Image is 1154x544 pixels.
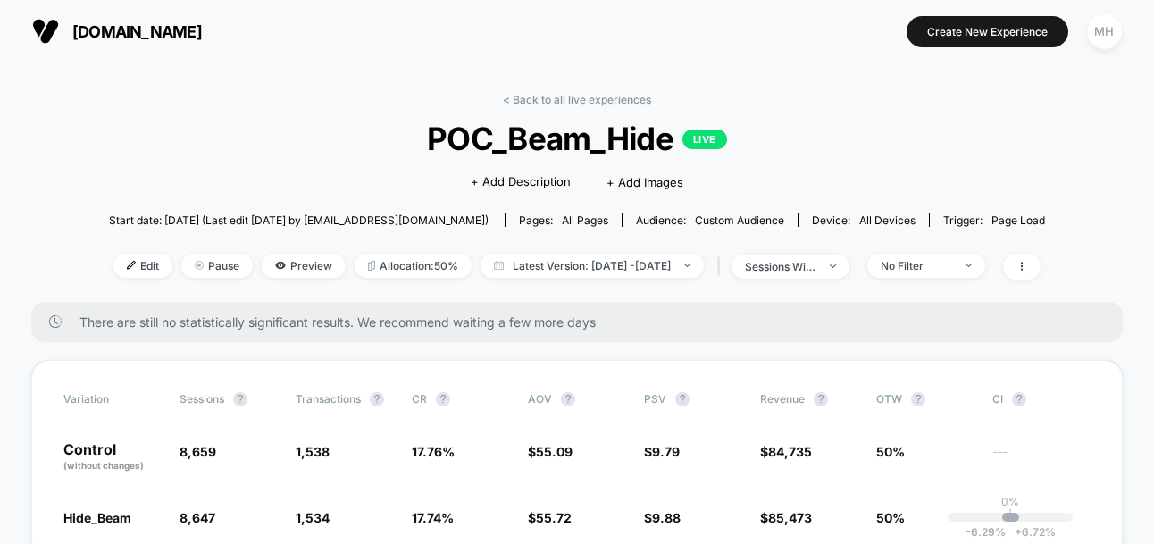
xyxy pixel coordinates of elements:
[943,213,1045,227] div: Trigger:
[684,264,690,267] img: end
[652,444,680,459] span: 9.79
[1008,508,1012,522] p: |
[644,510,681,525] span: $
[536,510,572,525] span: 55.72
[412,444,455,459] span: 17.76 %
[768,510,812,525] span: 85,473
[63,442,162,473] p: Control
[675,392,690,406] button: ?
[745,260,816,273] div: sessions with impression
[561,392,575,406] button: ?
[180,510,215,525] span: 8,647
[296,510,330,525] span: 1,534
[876,392,974,406] span: OTW
[109,213,489,227] span: Start date: [DATE] (Last edit [DATE] by [EMAIL_ADDRESS][DOMAIN_NAME])
[296,444,330,459] span: 1,538
[195,261,204,270] img: end
[127,261,136,270] img: edit
[436,392,450,406] button: ?
[966,264,972,267] img: end
[412,510,454,525] span: 17.74 %
[368,261,375,271] img: rebalance
[528,392,552,406] span: AOV
[992,392,1091,406] span: CI
[876,510,905,525] span: 50%
[606,175,683,189] span: + Add Images
[113,254,172,278] span: Edit
[798,213,929,227] span: Device:
[1087,14,1122,49] div: MH
[481,254,704,278] span: Latest Version: [DATE] - [DATE]
[180,444,216,459] span: 8,659
[296,392,361,406] span: Transactions
[528,444,573,459] span: $
[992,447,1091,473] span: ---
[760,510,812,525] span: $
[1006,525,1056,539] span: 6.72 %
[262,254,346,278] span: Preview
[536,444,573,459] span: 55.09
[180,392,224,406] span: Sessions
[562,213,608,227] span: all pages
[72,22,202,41] span: [DOMAIN_NAME]
[760,392,805,406] span: Revenue
[370,392,384,406] button: ?
[760,444,812,459] span: $
[79,314,1087,330] span: There are still no statistically significant results. We recommend waiting a few more days
[27,17,207,46] button: [DOMAIN_NAME]
[412,392,427,406] span: CR
[768,444,812,459] span: 84,735
[494,261,504,270] img: calendar
[503,93,651,106] a: < Back to all live experiences
[830,264,836,268] img: end
[682,130,727,149] p: LIVE
[181,254,253,278] span: Pause
[1082,13,1127,50] button: MH
[233,392,247,406] button: ?
[1012,392,1026,406] button: ?
[695,213,784,227] span: Custom Audience
[63,510,131,525] span: Hide_Beam
[32,18,59,45] img: Visually logo
[528,510,572,525] span: $
[1015,525,1022,539] span: +
[876,444,905,459] span: 50%
[156,120,999,157] span: POC_Beam_Hide
[471,173,571,191] span: + Add Description
[644,392,666,406] span: PSV
[636,213,784,227] div: Audience:
[713,254,732,280] span: |
[814,392,828,406] button: ?
[1001,495,1019,508] p: 0%
[519,213,608,227] div: Pages:
[63,392,162,406] span: Variation
[355,254,472,278] span: Allocation: 50%
[907,16,1068,47] button: Create New Experience
[881,259,952,272] div: No Filter
[63,460,144,471] span: (without changes)
[859,213,916,227] span: all devices
[911,392,925,406] button: ?
[966,525,1006,539] span: -6.29 %
[652,510,681,525] span: 9.88
[644,444,680,459] span: $
[991,213,1045,227] span: Page Load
